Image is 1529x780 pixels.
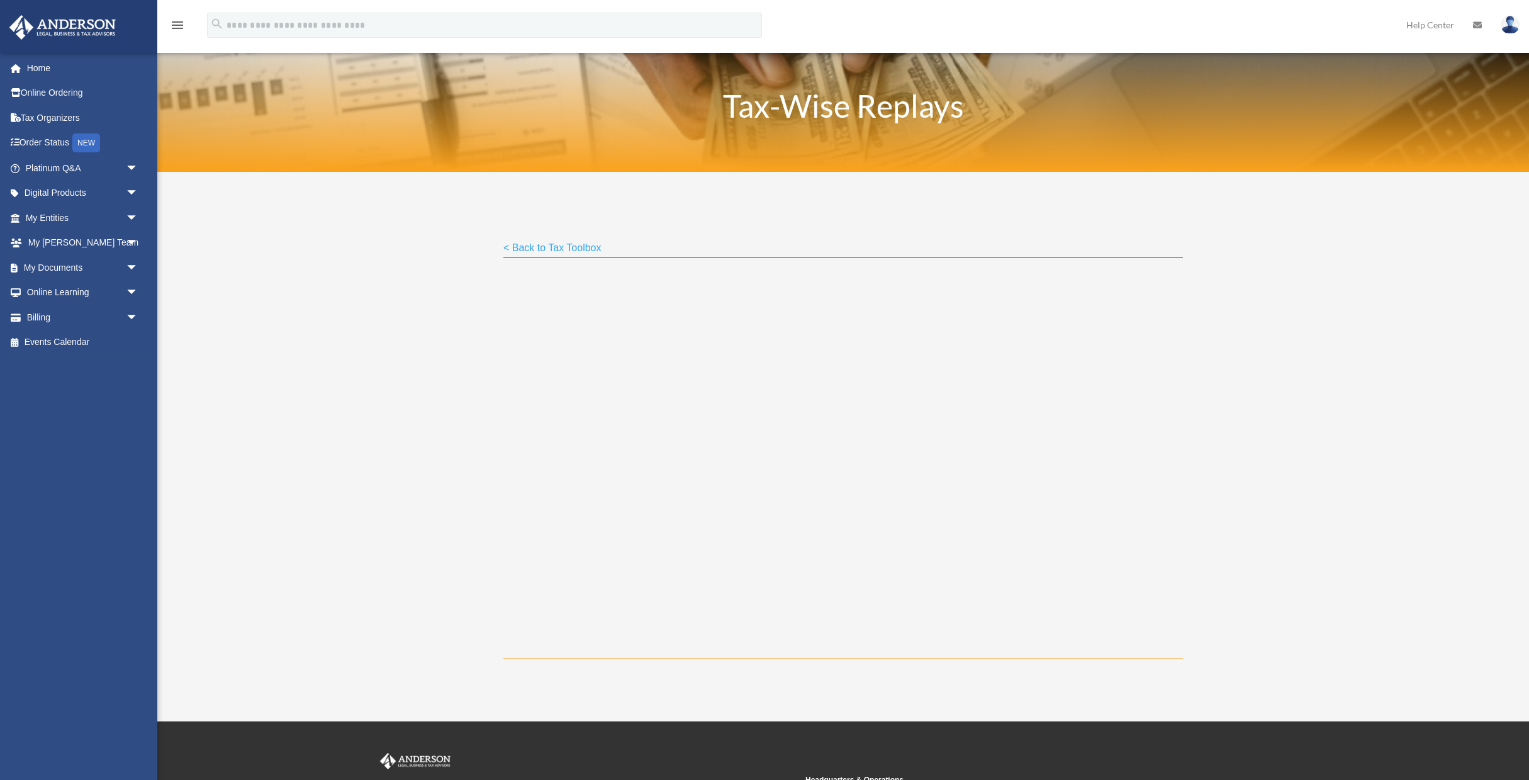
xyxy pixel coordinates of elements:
a: Order StatusNEW [9,130,157,156]
img: Anderson Advisors Platinum Portal [378,753,453,769]
div: NEW [72,133,100,152]
a: Digital Productsarrow_drop_down [9,181,157,206]
a: < Back to Tax Toolbox [503,242,602,259]
span: arrow_drop_down [126,155,151,181]
span: arrow_drop_down [126,280,151,306]
span: arrow_drop_down [126,205,151,231]
span: arrow_drop_down [126,230,151,256]
a: Online Ordering [9,81,157,106]
span: arrow_drop_down [126,181,151,206]
img: Anderson Advisors Platinum Portal [6,15,120,40]
a: Billingarrow_drop_down [9,305,157,330]
a: My Entitiesarrow_drop_down [9,205,157,230]
span: arrow_drop_down [126,255,151,281]
i: menu [170,18,185,33]
a: Events Calendar [9,330,157,355]
a: My Documentsarrow_drop_down [9,255,157,280]
a: Platinum Q&Aarrow_drop_down [9,155,157,181]
a: Online Learningarrow_drop_down [9,280,157,305]
a: Tax Organizers [9,105,157,130]
i: search [210,17,224,31]
a: My [PERSON_NAME] Teamarrow_drop_down [9,230,157,256]
a: Home [9,55,157,81]
span: arrow_drop_down [126,305,151,331]
img: User Pic [1501,16,1520,34]
a: menu [170,22,185,33]
h1: Tax-Wise Replays [503,90,1183,128]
